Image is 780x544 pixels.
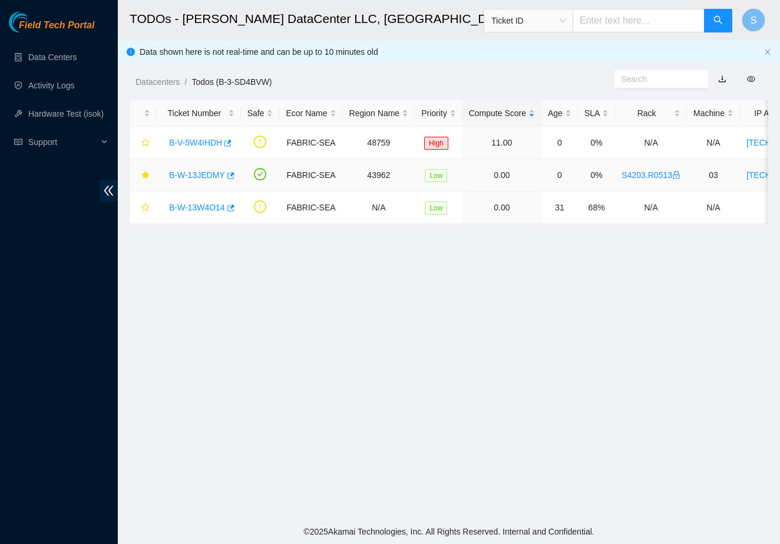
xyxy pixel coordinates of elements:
[9,21,94,37] a: Akamai TechnologiesField Tech Portal
[184,77,187,87] span: /
[28,109,104,118] a: Hardware Test (isok)
[578,192,615,224] td: 68%
[343,127,415,159] td: 48759
[28,81,75,90] a: Activity Logs
[343,192,415,224] td: N/A
[742,8,765,32] button: S
[343,159,415,192] td: 43962
[118,519,780,544] footer: © 2025 Akamai Technologies, Inc. All Rights Reserved. Internal and Confidential.
[687,192,740,224] td: N/A
[28,52,77,62] a: Data Centers
[462,192,541,224] td: 0.00
[141,139,150,148] span: star
[713,15,723,27] span: search
[100,180,118,202] span: double-left
[141,171,150,180] span: star
[279,192,342,224] td: FABRIC-SEA
[541,159,578,192] td: 0
[751,13,757,28] span: S
[191,77,272,87] a: Todos (B-3-SD4BVW)
[573,9,705,32] input: Enter text here...
[254,168,266,180] span: check-circle
[718,74,726,84] a: download
[135,77,180,87] a: Datacenters
[541,192,578,224] td: 31
[28,130,98,154] span: Support
[764,48,771,56] button: close
[279,159,342,192] td: FABRIC-SEA
[578,159,615,192] td: 0%
[141,203,150,213] span: star
[747,75,755,83] span: eye
[424,137,448,150] span: High
[14,138,22,146] span: read
[541,127,578,159] td: 0
[254,136,266,148] span: exclamation-circle
[462,159,541,192] td: 0.00
[169,170,225,180] a: B-W-13JEDMY
[704,9,732,32] button: search
[687,159,740,192] td: 03
[622,170,680,180] a: S4203.R0513lock
[425,169,447,182] span: Low
[615,192,687,224] td: N/A
[764,48,771,55] span: close
[672,171,680,179] span: lock
[709,70,735,88] button: download
[491,12,566,29] span: Ticket ID
[136,166,150,184] button: star
[279,127,342,159] td: FABRIC-SEA
[578,127,615,159] td: 0%
[169,203,225,212] a: B-W-13W4O14
[254,200,266,213] span: exclamation-circle
[615,127,687,159] td: N/A
[462,127,541,159] td: 11.00
[19,20,94,31] span: Field Tech Portal
[9,12,60,32] img: Akamai Technologies
[136,133,150,152] button: star
[621,72,692,85] input: Search
[687,127,740,159] td: N/A
[136,198,150,217] button: star
[425,202,447,215] span: Low
[169,138,222,147] a: B-V-5W4IHDH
